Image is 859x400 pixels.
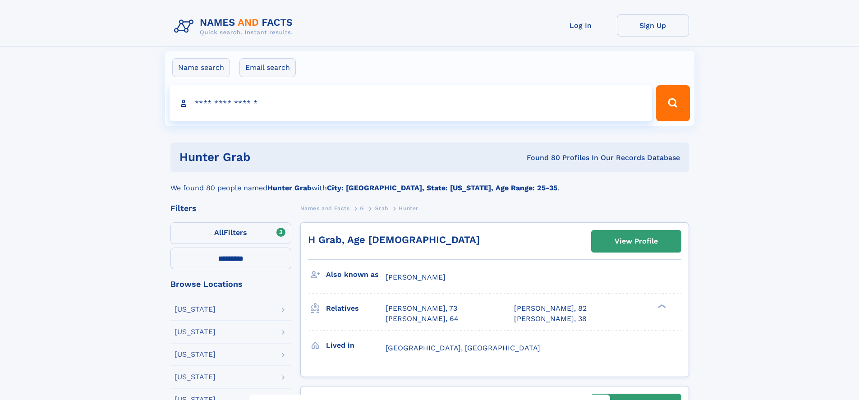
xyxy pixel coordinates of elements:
a: Grab [374,202,388,214]
label: Filters [170,222,291,244]
div: Browse Locations [170,280,291,288]
b: City: [GEOGRAPHIC_DATA], State: [US_STATE], Age Range: 25-35 [327,184,557,192]
img: Logo Names and Facts [170,14,300,39]
a: Sign Up [617,14,689,37]
div: Filters [170,204,291,212]
a: Names and Facts [300,202,350,214]
div: [US_STATE] [175,328,216,336]
div: We found 80 people named with . [170,172,689,193]
span: All [214,228,224,237]
label: Name search [172,58,230,77]
span: [PERSON_NAME] [386,273,446,281]
div: [US_STATE] [175,373,216,381]
span: [GEOGRAPHIC_DATA], [GEOGRAPHIC_DATA] [386,344,540,352]
div: [US_STATE] [175,351,216,358]
h3: Also known as [326,267,386,282]
div: Found 80 Profiles In Our Records Database [388,153,680,163]
span: G [360,205,364,211]
div: [US_STATE] [175,306,216,313]
label: Email search [239,58,296,77]
h1: Hunter Grab [179,152,389,163]
button: Search Button [656,85,689,121]
a: View Profile [592,230,681,252]
a: G [360,202,364,214]
a: H Grab, Age [DEMOGRAPHIC_DATA] [308,234,480,245]
span: Hunter [399,205,418,211]
input: search input [170,85,652,121]
div: ❯ [656,303,666,309]
a: [PERSON_NAME], 82 [514,303,587,313]
a: Log In [545,14,617,37]
h3: Lived in [326,338,386,353]
h3: Relatives [326,301,386,316]
a: [PERSON_NAME], 38 [514,314,587,324]
b: Hunter Grab [267,184,312,192]
div: View Profile [615,231,658,252]
a: [PERSON_NAME], 64 [386,314,459,324]
a: [PERSON_NAME], 73 [386,303,457,313]
span: Grab [374,205,388,211]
